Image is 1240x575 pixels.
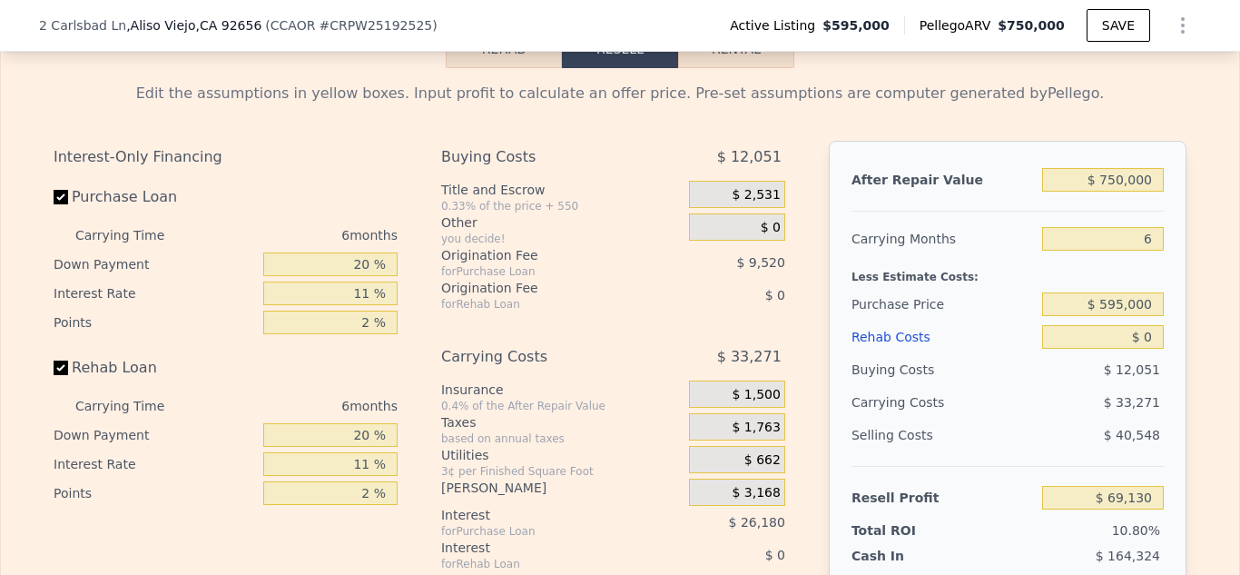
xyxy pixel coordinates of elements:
div: Interest Rate [54,279,256,308]
div: Carrying Costs [441,341,644,373]
span: 10.80% [1112,523,1160,538]
div: 6 months [201,221,398,250]
label: Rehab Loan [54,352,256,384]
div: 3¢ per Finished Square Foot [441,464,682,479]
div: for Purchase Loan [441,524,644,539]
div: Resell Profit [851,481,1035,514]
div: Carrying Months [851,223,1035,255]
div: Total ROI [851,521,965,540]
label: Purchase Loan [54,181,256,213]
div: Carrying Time [75,392,193,421]
div: Less Estimate Costs: [851,255,1164,288]
div: 6 months [201,392,398,421]
span: $ 33,271 [1104,395,1160,410]
div: for Purchase Loan [441,264,644,279]
span: $ 0 [765,548,785,562]
span: Pellego ARV [920,16,999,35]
span: $ 9,520 [736,255,784,270]
span: $ 0 [765,288,785,302]
div: Utilities [441,446,682,464]
div: 0.33% of the price + 550 [441,199,682,213]
span: $ 2,531 [732,187,780,203]
span: CCAOR [271,18,316,33]
div: Taxes [441,413,682,431]
div: Cash In [851,547,965,565]
div: Edit the assumptions in yellow boxes. Input profit to calculate an offer price. Pre-set assumptio... [54,83,1186,104]
div: Points [54,308,256,337]
div: [PERSON_NAME] [441,479,682,497]
div: based on annual taxes [441,431,682,446]
button: SAVE [1087,9,1150,42]
span: 2 Carlsbad Ln [39,16,126,35]
div: Carrying Time [75,221,193,250]
div: 0.4% of the After Repair Value [441,399,682,413]
div: Down Payment [54,250,256,279]
span: $ 33,271 [717,341,782,373]
span: $ 12,051 [717,141,782,173]
div: for Rehab Loan [441,297,644,312]
div: Down Payment [54,421,256,450]
div: Interest-Only Financing [54,141,398,173]
div: Interest Rate [54,450,256,479]
input: Rehab Loan [54,361,68,375]
span: $ 164,324 [1096,549,1160,563]
div: Purchase Price [851,288,1035,321]
div: After Repair Value [851,164,1035,196]
span: $ 40,548 [1104,428,1160,442]
span: $ 1,763 [732,420,780,436]
div: Selling Costs [851,419,1035,451]
span: $595,000 [822,16,890,35]
div: Title and Escrow [441,181,682,199]
span: # CRPW25192525 [319,18,432,33]
span: , CA 92656 [196,18,262,33]
div: Carrying Costs [851,386,965,419]
div: Points [54,479,256,508]
span: $ 0 [761,220,781,236]
div: Buying Costs [441,141,644,173]
span: , Aliso Viejo [126,16,261,35]
span: $ 12,051 [1104,362,1160,377]
div: ( ) [265,16,437,35]
div: Other [441,213,682,232]
div: Interest [441,506,644,524]
div: Insurance [441,381,682,399]
input: Purchase Loan [54,190,68,204]
span: $ 3,168 [732,485,780,501]
div: Origination Fee [441,279,644,297]
span: Active Listing [730,16,822,35]
div: Rehab Costs [851,321,1035,353]
div: Origination Fee [441,246,644,264]
span: $ 26,180 [729,515,785,530]
span: $ 662 [744,452,781,469]
div: you decide! [441,232,682,246]
div: Buying Costs [851,353,1035,386]
div: for Rehab Loan [441,557,644,571]
span: $750,000 [998,18,1065,33]
div: Interest [441,539,644,557]
button: Show Options [1165,7,1201,44]
span: $ 1,500 [732,387,780,403]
